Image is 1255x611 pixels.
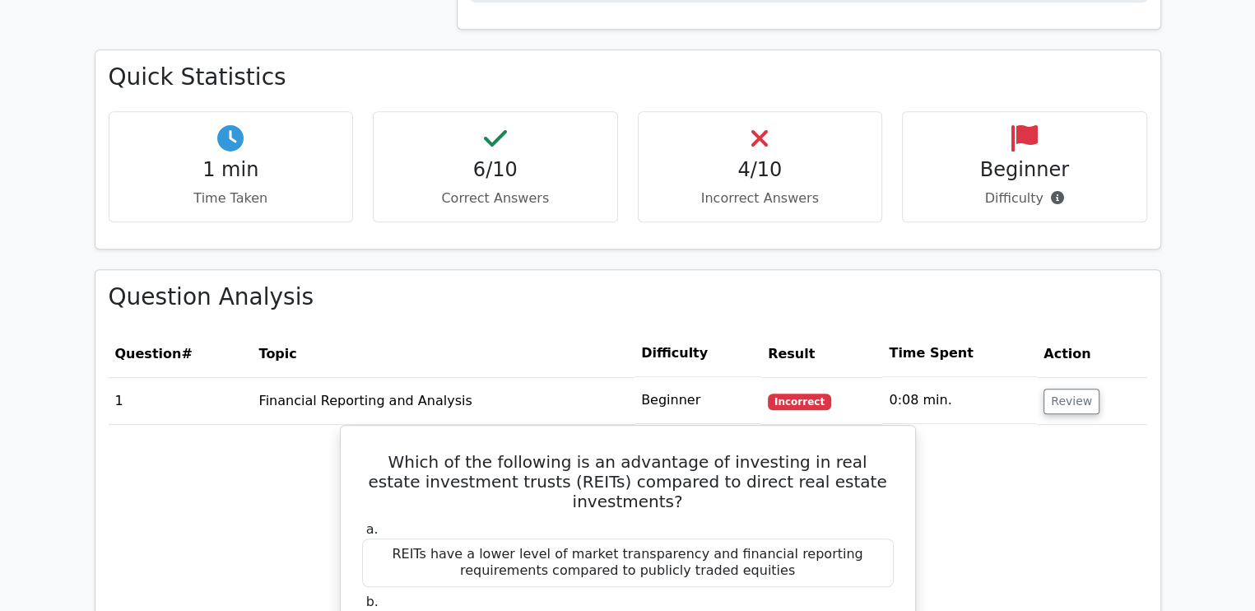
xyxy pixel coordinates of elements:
h4: 4/10 [652,158,869,182]
span: Incorrect [768,394,831,410]
th: Topic [253,330,634,377]
h5: Which of the following is an advantage of investing in real estate investment trusts (REITs) comp... [360,452,895,511]
button: Review [1044,389,1099,414]
th: Difficulty [634,330,761,377]
p: Time Taken [123,189,340,208]
span: a. [366,521,379,537]
th: Action [1037,330,1146,377]
span: Question [115,346,182,361]
h3: Quick Statistics [109,63,1147,91]
p: Incorrect Answers [652,189,869,208]
h3: Question Analysis [109,283,1147,311]
td: 0:08 min. [882,377,1037,424]
td: Financial Reporting and Analysis [253,377,634,424]
span: b. [366,594,379,609]
th: Time Spent [882,330,1037,377]
th: Result [761,330,882,377]
p: Difficulty [916,189,1133,208]
div: REITs have a lower level of market transparency and financial reporting requirements compared to ... [362,539,894,588]
td: 1 [109,377,253,424]
h4: 6/10 [387,158,604,182]
th: # [109,330,253,377]
h4: 1 min [123,158,340,182]
h4: Beginner [916,158,1133,182]
td: Beginner [634,377,761,424]
p: Correct Answers [387,189,604,208]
